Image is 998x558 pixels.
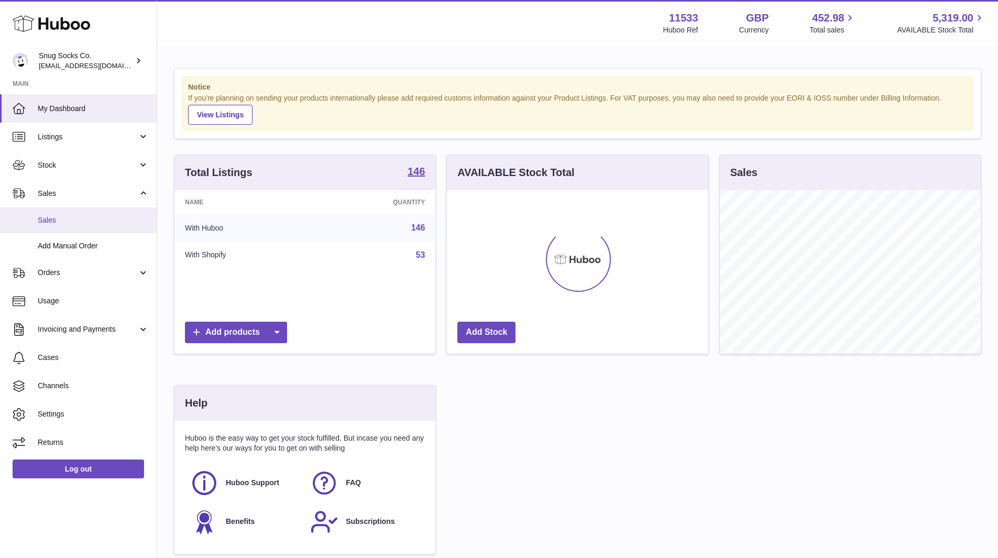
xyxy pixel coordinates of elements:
th: Quantity [315,190,436,214]
a: Log out [13,459,144,478]
a: 452.98 Total sales [809,11,856,35]
a: Add Stock [457,322,516,343]
h3: Total Listings [185,166,253,180]
span: Benefits [226,517,255,527]
span: Cases [38,353,149,363]
span: Returns [38,437,149,447]
span: FAQ [346,478,361,488]
strong: 146 [408,166,425,177]
div: If you're planning on sending your products internationally please add required customs informati... [188,93,967,125]
span: 5,319.00 [933,11,973,25]
div: Huboo Ref [663,25,698,35]
span: 452.98 [812,11,844,25]
div: Currency [739,25,769,35]
span: [EMAIL_ADDRESS][DOMAIN_NAME] [39,61,154,70]
a: Huboo Support [190,469,300,497]
strong: GBP [746,11,769,25]
td: With Huboo [174,214,315,242]
span: Sales [38,215,149,225]
span: Orders [38,268,138,278]
span: Huboo Support [226,478,279,488]
strong: Notice [188,82,967,92]
span: AVAILABLE Stock Total [897,25,985,35]
span: Stock [38,160,138,170]
p: Huboo is the easy way to get your stock fulfilled. But incase you need any help here's our ways f... [185,433,425,453]
a: 53 [416,250,425,259]
span: Usage [38,296,149,306]
a: FAQ [310,469,420,497]
span: Total sales [809,25,856,35]
span: Subscriptions [346,517,394,527]
span: My Dashboard [38,104,149,114]
a: Benefits [190,508,300,536]
h3: Help [185,396,207,410]
span: Listings [38,132,138,142]
img: info@snugsocks.co.uk [13,53,28,69]
td: With Shopify [174,242,315,269]
strong: 11533 [669,11,698,25]
span: Sales [38,189,138,199]
h3: AVAILABLE Stock Total [457,166,574,180]
a: Subscriptions [310,508,420,536]
span: Add Manual Order [38,241,149,251]
a: View Listings [188,105,253,125]
span: Settings [38,409,149,419]
a: 5,319.00 AVAILABLE Stock Total [897,11,985,35]
a: 146 [408,166,425,179]
th: Name [174,190,315,214]
a: 146 [411,223,425,232]
span: Invoicing and Payments [38,324,138,334]
div: Snug Socks Co. [39,51,133,71]
h3: Sales [730,166,758,180]
span: Channels [38,381,149,391]
a: Add products [185,322,287,343]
